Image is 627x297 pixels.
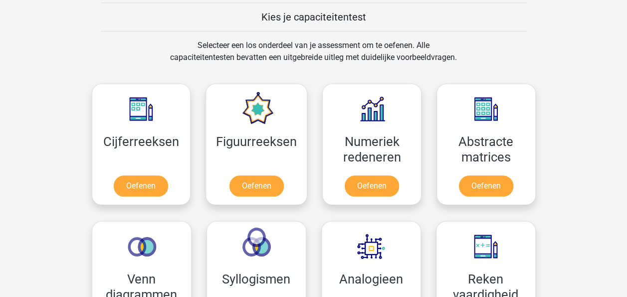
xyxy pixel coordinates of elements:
h5: Kies je capaciteitentest [101,11,527,23]
a: Oefenen [114,175,168,196]
div: Selecteer een los onderdeel van je assessment om te oefenen. Alle capaciteitentesten bevatten een... [161,39,466,75]
a: Oefenen [459,175,513,196]
a: Oefenen [229,175,284,196]
a: Oefenen [345,175,399,196]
